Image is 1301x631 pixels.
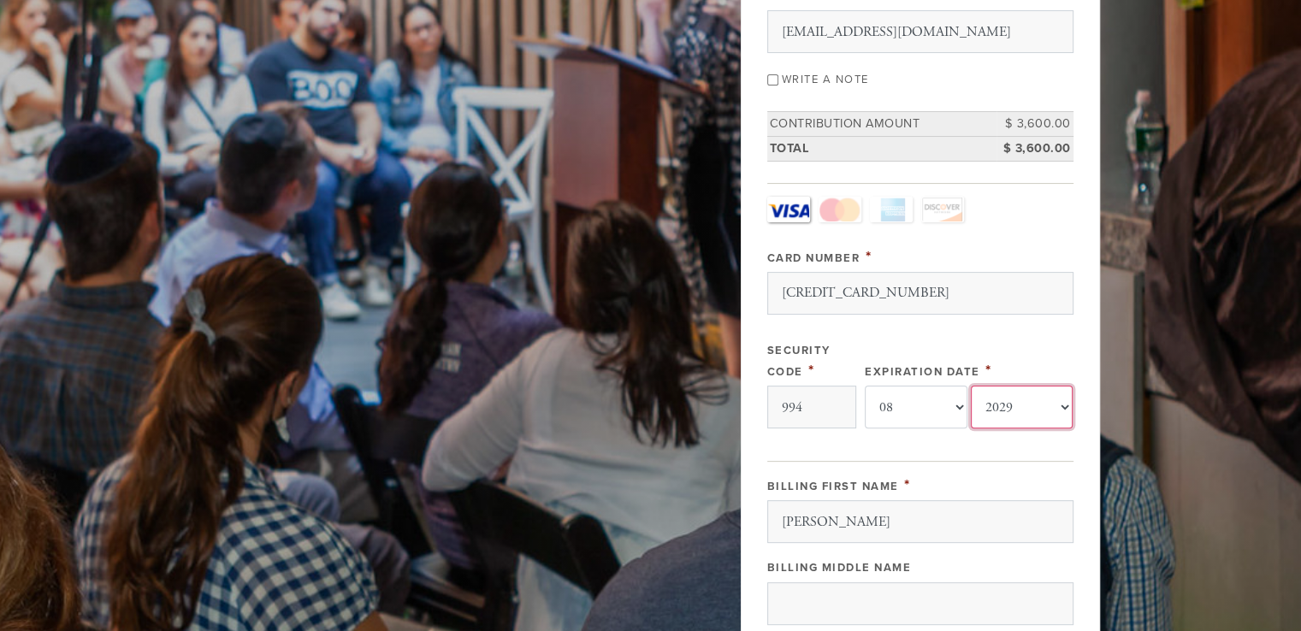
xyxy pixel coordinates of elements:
[865,365,980,379] label: Expiration Date
[996,136,1073,161] td: $ 3,600.00
[767,561,912,575] label: Billing Middle Name
[985,361,992,380] span: This field is required.
[767,251,860,265] label: Card Number
[767,197,810,222] a: Visa
[866,247,872,266] span: This field is required.
[996,112,1073,137] td: $ 3,600.00
[767,344,831,379] label: Security Code
[870,197,913,222] a: Amex
[819,197,861,222] a: MasterCard
[767,112,996,137] td: Contribution Amount
[808,361,815,380] span: This field is required.
[767,136,996,161] td: Total
[904,475,911,494] span: This field is required.
[971,386,1073,428] select: Expiration Date year
[921,197,964,222] a: Discover
[767,480,899,493] label: Billing First Name
[782,73,869,86] label: Write a note
[865,386,967,428] select: Expiration Date month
